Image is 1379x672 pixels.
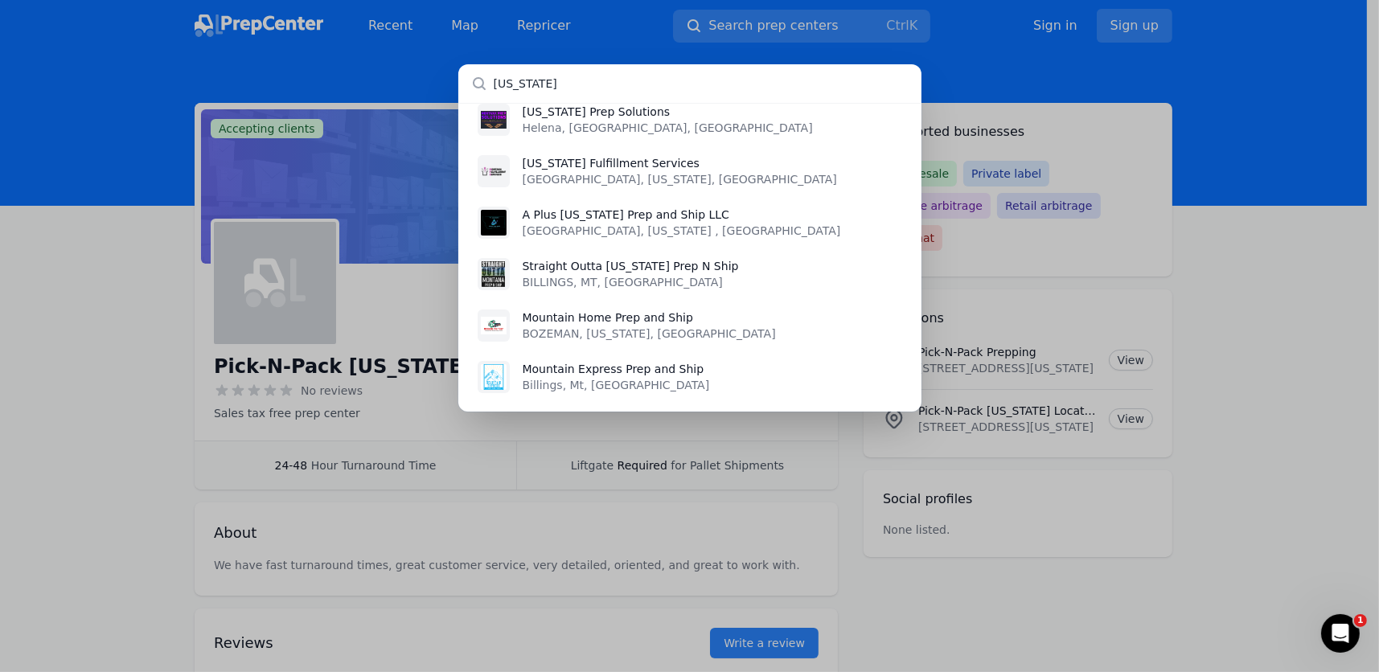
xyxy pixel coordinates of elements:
p: [US_STATE] Fulfillment Services [523,155,837,171]
span: 1 [1354,614,1367,627]
p: BILLINGS, MT, [GEOGRAPHIC_DATA] [523,274,739,290]
img: Montana Fulfillment Services [481,158,507,184]
img: Straight Outta Montana Prep N Ship [481,261,507,287]
iframe: Intercom live chat [1321,614,1360,653]
input: Search prep centers... [458,64,921,103]
p: Helena, [GEOGRAPHIC_DATA], [GEOGRAPHIC_DATA] [523,120,813,136]
img: Mountain Express Prep and Ship [481,364,507,390]
p: BOZEMAN, [US_STATE], [GEOGRAPHIC_DATA] [523,326,776,342]
p: Straight Outta [US_STATE] Prep N Ship [523,258,739,274]
p: Mountain Home Prep and Ship [523,309,776,326]
p: [GEOGRAPHIC_DATA], [US_STATE] , [GEOGRAPHIC_DATA] [523,223,841,239]
p: A Plus [US_STATE] Prep and Ship LLC [523,207,841,223]
p: [GEOGRAPHIC_DATA], [US_STATE], [GEOGRAPHIC_DATA] [523,171,837,187]
img: Mountain Home Prep and Ship [481,313,507,338]
p: Mountain Express Prep and Ship [523,361,710,377]
img: A Plus Montana Prep and Ship LLC [481,210,507,236]
img: Montana Prep Solutions [481,107,507,133]
p: Billings, Mt, [GEOGRAPHIC_DATA] [523,377,710,393]
p: [US_STATE] Prep Solutions [523,104,813,120]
